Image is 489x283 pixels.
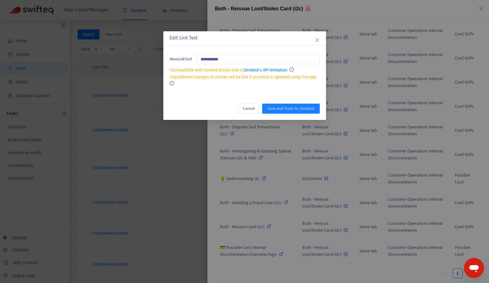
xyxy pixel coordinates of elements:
[238,104,260,114] button: Cancel
[170,34,320,42] div: Edit Link Text
[244,66,287,74] a: Zendesk's API limitation
[464,258,484,278] iframe: Button to launch messaging window
[314,37,321,44] button: Close
[289,67,294,72] span: info-circle
[170,81,174,85] span: info-circle
[170,56,192,63] span: New Link Text
[315,38,320,43] span: close
[170,66,287,74] span: Incompatible with content blocks due to
[170,73,317,80] span: Unpublished changes to articles will be lost if an article is updated using this app.
[262,104,320,114] button: Save and Push to Zendesk
[243,105,255,112] span: Cancel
